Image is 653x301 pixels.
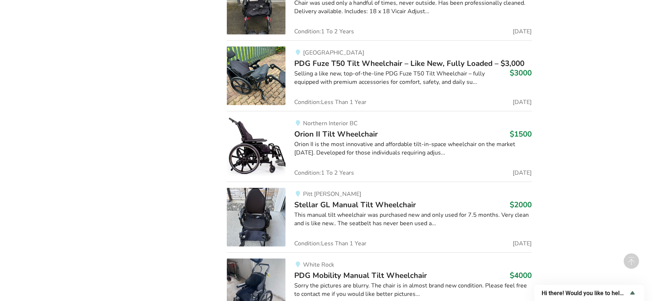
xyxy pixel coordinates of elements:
span: Condition: Less Than 1 Year [294,99,366,105]
button: Show survey - Hi there! Would you like to help us improve AssistList? [542,289,637,297]
img: mobility-stellar gl manual tilt wheelchair [227,188,285,246]
span: PDG Fuze T50 Tilt Wheelchair – Like New, Fully Loaded – $3,000 [294,58,524,68]
span: Orion II Tilt Wheelchair [294,129,378,139]
span: [DATE] [513,241,532,246]
div: Orion II is the most innovative and affordable tilt-in-space wheelchair on the market [DATE]. Dev... [294,140,531,157]
h3: $1500 [510,129,532,139]
span: Condition: 1 To 2 Years [294,29,354,34]
img: mobility-orion ii tilt wheelchair [227,117,285,176]
span: Northern Interior BC [303,119,358,127]
span: Stellar GL Manual Tilt Wheelchair [294,200,416,210]
a: mobility-pdg fuze t50 tilt wheelchair – like new, fully loaded – $3,000[GEOGRAPHIC_DATA]PDG Fuze ... [227,40,531,111]
span: White Rock [303,261,334,269]
img: mobility-pdg fuze t50 tilt wheelchair – like new, fully loaded – $3,000 [227,47,285,105]
span: Condition: 1 To 2 Years [294,170,354,176]
h3: $4000 [510,271,532,280]
a: mobility-stellar gl manual tilt wheelchairPitt [PERSON_NAME]Stellar GL Manual Tilt Wheelchair$200... [227,182,531,252]
span: [DATE] [513,29,532,34]
span: [GEOGRAPHIC_DATA] [303,49,364,57]
a: mobility-orion ii tilt wheelchairNorthern Interior BCOrion II Tilt Wheelchair$1500Orion II is the... [227,111,531,182]
h3: $3000 [510,68,532,78]
span: Hi there! Would you like to help us improve AssistList? [542,290,628,297]
span: Pitt [PERSON_NAME] [303,190,361,198]
h3: $2000 [510,200,532,209]
div: Sorry the pictures are blurry. The chair is in almost brand new condition. Please feel free to co... [294,282,531,298]
span: [DATE] [513,170,532,176]
div: Selling a like new, top-of-the-line PDG Fuze T50 Tilt Wheelchair – fully equipped with premium ac... [294,70,531,86]
div: This manual tilt wheelchair was purchased new and only used for 7.5 months. Very clean and is lik... [294,211,531,228]
span: [DATE] [513,99,532,105]
span: PDG Mobility Manual Tilt Wheelchair [294,270,427,280]
span: Condition: Less Than 1 Year [294,241,366,246]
